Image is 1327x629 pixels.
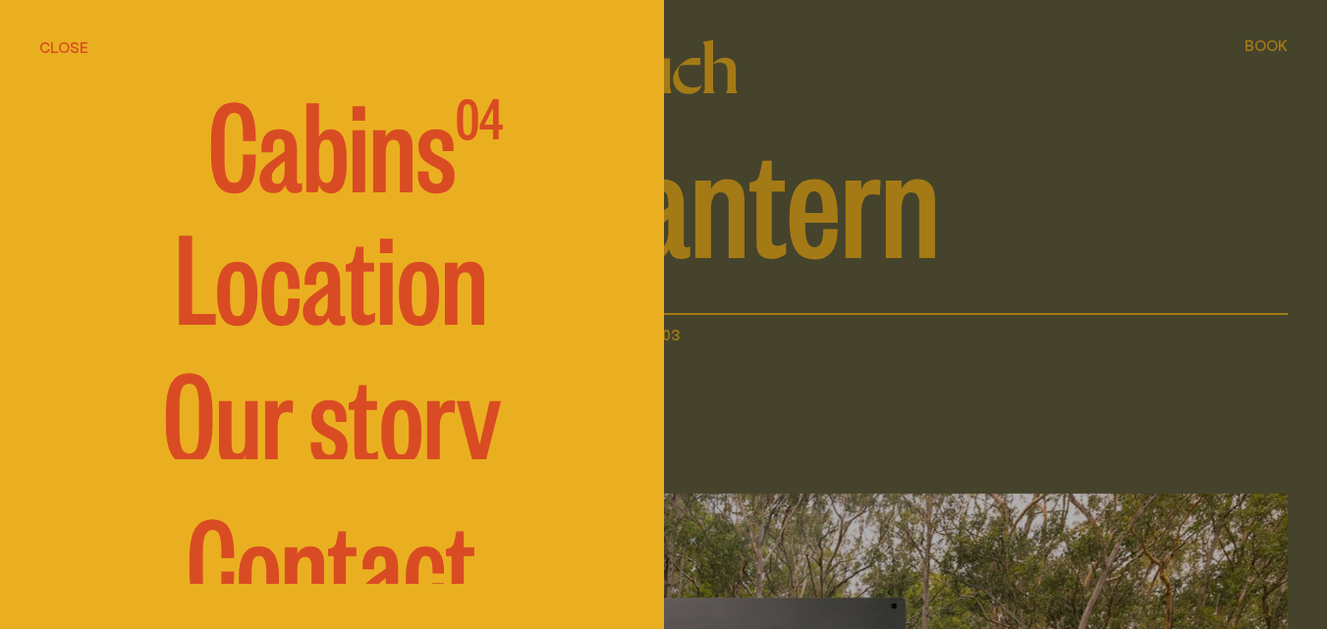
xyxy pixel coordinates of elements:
button: hide menu [39,35,88,59]
a: Our story [163,352,501,470]
a: Contact [187,499,476,617]
span: 04 [456,82,503,200]
a: Cabins 04 [161,82,503,200]
span: Cabins [208,82,456,200]
a: Location [175,215,488,333]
